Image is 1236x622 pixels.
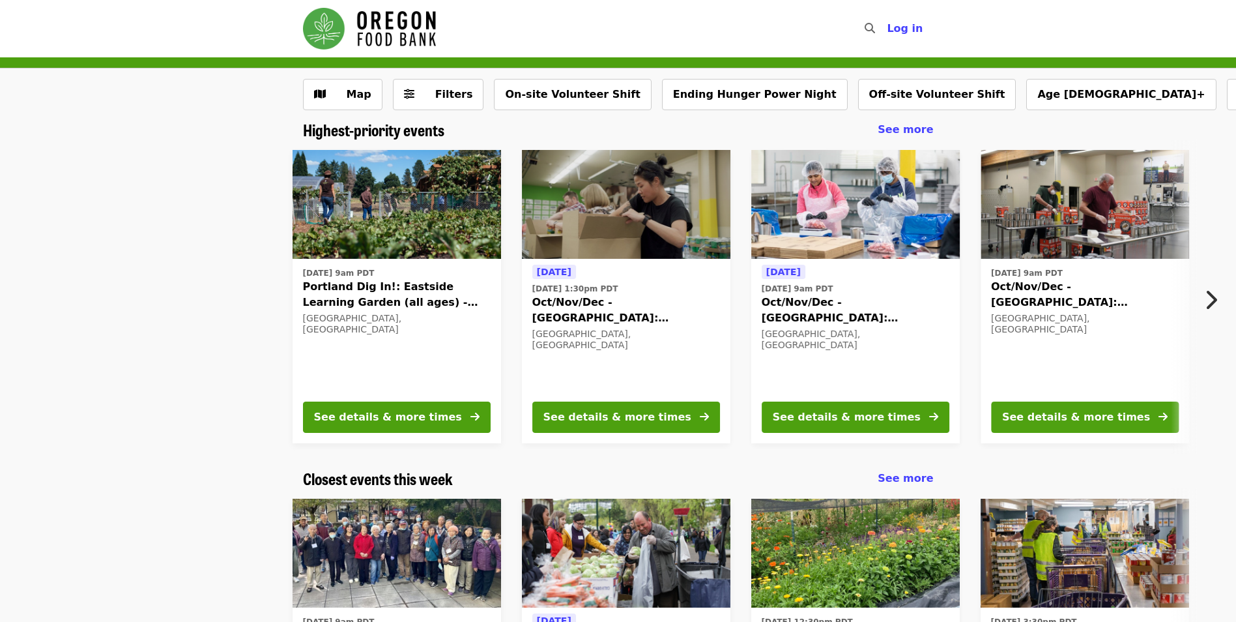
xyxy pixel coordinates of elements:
[991,402,1179,433] button: See details & more times
[700,411,709,423] i: arrow-right icon
[543,409,691,425] div: See details & more times
[766,267,801,277] span: [DATE]
[293,150,501,443] a: See details for "Portland Dig In!: Eastside Learning Garden (all ages) - Aug/Sept/Oct"
[1158,411,1168,423] i: arrow-right icon
[662,79,848,110] button: Ending Hunger Power Night
[981,150,1189,259] img: Oct/Nov/Dec - Portland: Repack/Sort (age 16+) organized by Oregon Food Bank
[303,279,491,310] span: Portland Dig In!: Eastside Learning Garden (all ages) - Aug/Sept/Oct
[293,499,501,608] img: Clay Street Table Food Pantry- Free Food Market organized by Oregon Food Bank
[1026,79,1216,110] button: Age [DEMOGRAPHIC_DATA]+
[293,469,944,488] div: Closest events this week
[883,13,893,44] input: Search
[522,499,730,608] img: PSU South Park Blocks - Free Food Market (16+) organized by Oregon Food Bank
[751,150,960,259] img: Oct/Nov/Dec - Beaverton: Repack/Sort (age 10+) organized by Oregon Food Bank
[522,150,730,443] a: See details for "Oct/Nov/Dec - Portland: Repack/Sort (age 8+)"
[1002,409,1150,425] div: See details & more times
[762,329,949,351] div: [GEOGRAPHIC_DATA], [GEOGRAPHIC_DATA]
[762,283,833,295] time: [DATE] 9am PDT
[991,313,1179,335] div: [GEOGRAPHIC_DATA], [GEOGRAPHIC_DATA]
[762,402,949,433] button: See details & more times
[303,121,444,140] a: Highest-priority events
[435,88,473,100] span: Filters
[878,472,933,484] span: See more
[751,150,960,443] a: See details for "Oct/Nov/Dec - Beaverton: Repack/Sort (age 10+)"
[532,283,618,295] time: [DATE] 1:30pm PDT
[532,295,720,326] span: Oct/Nov/Dec - [GEOGRAPHIC_DATA]: Repack/Sort (age [DEMOGRAPHIC_DATA]+)
[878,471,933,486] a: See more
[303,267,375,279] time: [DATE] 9am PDT
[470,411,480,423] i: arrow-right icon
[303,79,382,110] button: Show map view
[303,8,436,50] img: Oregon Food Bank - Home
[865,22,875,35] i: search icon
[303,118,444,141] span: Highest-priority events
[751,499,960,608] img: Unity Farm Fall Work Party organized by Oregon Food Bank
[293,121,944,140] div: Highest-priority events
[1204,288,1217,312] i: chevron-right icon
[347,88,371,100] span: Map
[991,279,1179,310] span: Oct/Nov/Dec - [GEOGRAPHIC_DATA]: Repack/Sort (age [DEMOGRAPHIC_DATA]+)
[532,402,720,433] button: See details & more times
[878,122,933,138] a: See more
[494,79,651,110] button: On-site Volunteer Shift
[858,79,1016,110] button: Off-site Volunteer Shift
[303,469,453,488] a: Closest events this week
[522,150,730,259] img: Oct/Nov/Dec - Portland: Repack/Sort (age 8+) organized by Oregon Food Bank
[404,88,414,100] i: sliders-h icon
[532,329,720,351] div: [GEOGRAPHIC_DATA], [GEOGRAPHIC_DATA]
[303,313,491,335] div: [GEOGRAPHIC_DATA], [GEOGRAPHIC_DATA]
[393,79,484,110] button: Filters (0 selected)
[293,150,501,259] img: Portland Dig In!: Eastside Learning Garden (all ages) - Aug/Sept/Oct organized by Oregon Food Bank
[303,467,453,490] span: Closest events this week
[981,499,1189,608] img: Northeast Emergency Food Program - Partner Agency Support organized by Oregon Food Bank
[314,409,462,425] div: See details & more times
[981,150,1189,443] a: See details for "Oct/Nov/Dec - Portland: Repack/Sort (age 16+)"
[773,409,921,425] div: See details & more times
[314,88,326,100] i: map icon
[537,267,571,277] span: [DATE]
[762,295,949,326] span: Oct/Nov/Dec - [GEOGRAPHIC_DATA]: Repack/Sort (age [DEMOGRAPHIC_DATA]+)
[1193,282,1236,318] button: Next item
[303,402,491,433] button: See details & more times
[876,16,933,42] button: Log in
[929,411,938,423] i: arrow-right icon
[878,123,933,136] span: See more
[991,267,1063,279] time: [DATE] 9am PDT
[887,22,923,35] span: Log in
